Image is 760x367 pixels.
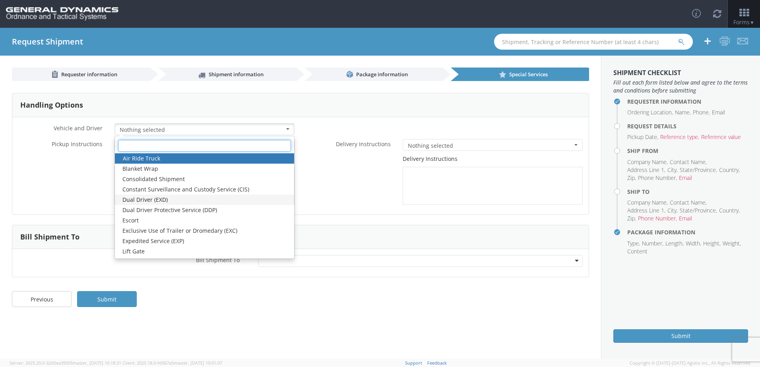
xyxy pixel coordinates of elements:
span: Forms [733,18,754,26]
span: Delivery Instructions [336,140,391,148]
a: Support [405,360,422,366]
span: Nothing selected [120,126,284,134]
li: Email [712,108,725,116]
li: Zip [627,214,636,222]
span: Bill Shipment To [196,256,240,264]
a: Feedback [427,360,447,366]
h3: Bill Shipment To [20,233,79,241]
a: Previous [12,291,72,307]
li: Zip [627,174,636,182]
li: Phone [693,108,710,116]
li: Email [679,174,692,182]
span: Copyright © [DATE]-[DATE] Agistix Inc., All Rights Reserved [630,360,750,366]
img: gd-ots-0c3321f2eb4c994f95cb.png [6,7,118,21]
span: Requester information [61,71,117,78]
li: Weight [723,240,741,247]
h4: Request Details [627,123,748,129]
a: Exclusive Use of Trailer or Dromedary (EXC) [114,226,294,236]
a: Dual Driver (EXD) [114,195,294,205]
label: Delivery Instructions [403,155,458,163]
a: Blanket Wrap [114,164,294,174]
button: Nothing selected [114,123,295,135]
li: City [667,166,678,174]
a: Requester information [12,68,150,81]
h4: Ship From [627,148,748,154]
a: Escort [114,215,294,226]
span: master, [DATE] 10:01:07 [174,360,222,366]
li: City [667,207,678,214]
li: Email [679,214,692,222]
li: Contact Name [670,199,707,207]
button: Submit [613,329,748,343]
span: Server: 2025.20.0-32d5ea39505 [10,360,121,366]
a: Shipment information [158,68,297,81]
h4: Requester Information [627,99,748,104]
li: Company Name [627,199,668,207]
a: Lift Gate [114,246,294,257]
li: Country [719,166,740,174]
li: Pickup Date [627,133,658,141]
span: ▼ [750,19,754,26]
h3: Shipment Checklist [613,70,748,77]
button: Nothing selected [403,139,583,151]
span: Shipment information [209,71,264,78]
h3: Handling Options [20,101,83,109]
a: Air Ride Truck [115,153,294,164]
li: Reference type [660,133,699,141]
h4: Ship To [627,189,748,195]
li: Height [703,240,721,247]
h4: Package Information [627,229,748,235]
a: Submit [77,291,137,307]
li: Phone Number [638,174,677,182]
span: Fill out each form listed below and agree to the terms and conditions before submitting [613,79,748,95]
li: Phone Number [638,214,677,222]
li: Ordering Location [627,108,673,116]
span: master, [DATE] 10:18:31 [73,360,121,366]
input: Shipment, Tracking or Reference Number (at least 4 chars) [494,34,693,50]
a: Consolidated Shipment [114,174,294,184]
a: Package information [304,68,443,81]
a: Expedited Service (EXP) [114,236,294,246]
li: Number [642,240,663,247]
span: Pickup Instructions [52,140,103,148]
h4: Request Shipment [12,37,83,46]
span: Package information [356,71,408,78]
span: Client: 2025.18.0-fd567a5 [122,360,222,366]
span: Nothing selected [408,142,572,150]
li: Contact Name [670,158,707,166]
li: Length [665,240,684,247]
li: Address Line 1 [627,207,665,214]
li: Reference value [701,133,741,141]
li: Address Line 1 [627,166,665,174]
a: Special Services [451,68,589,81]
li: Content [627,247,648,255]
a: Dual Driver Protective Service (DDP) [114,205,294,215]
li: Company Name [627,158,668,166]
li: Country [719,207,740,214]
li: Width [686,240,701,247]
li: Type [627,240,640,247]
span: Vehicle and Driver [54,124,103,132]
li: State/Province [680,207,717,214]
a: Constant Surveillance and Custody Service (CIS) [114,184,294,195]
li: State/Province [680,166,717,174]
span: Special Services [509,71,548,78]
li: Name [675,108,691,116]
